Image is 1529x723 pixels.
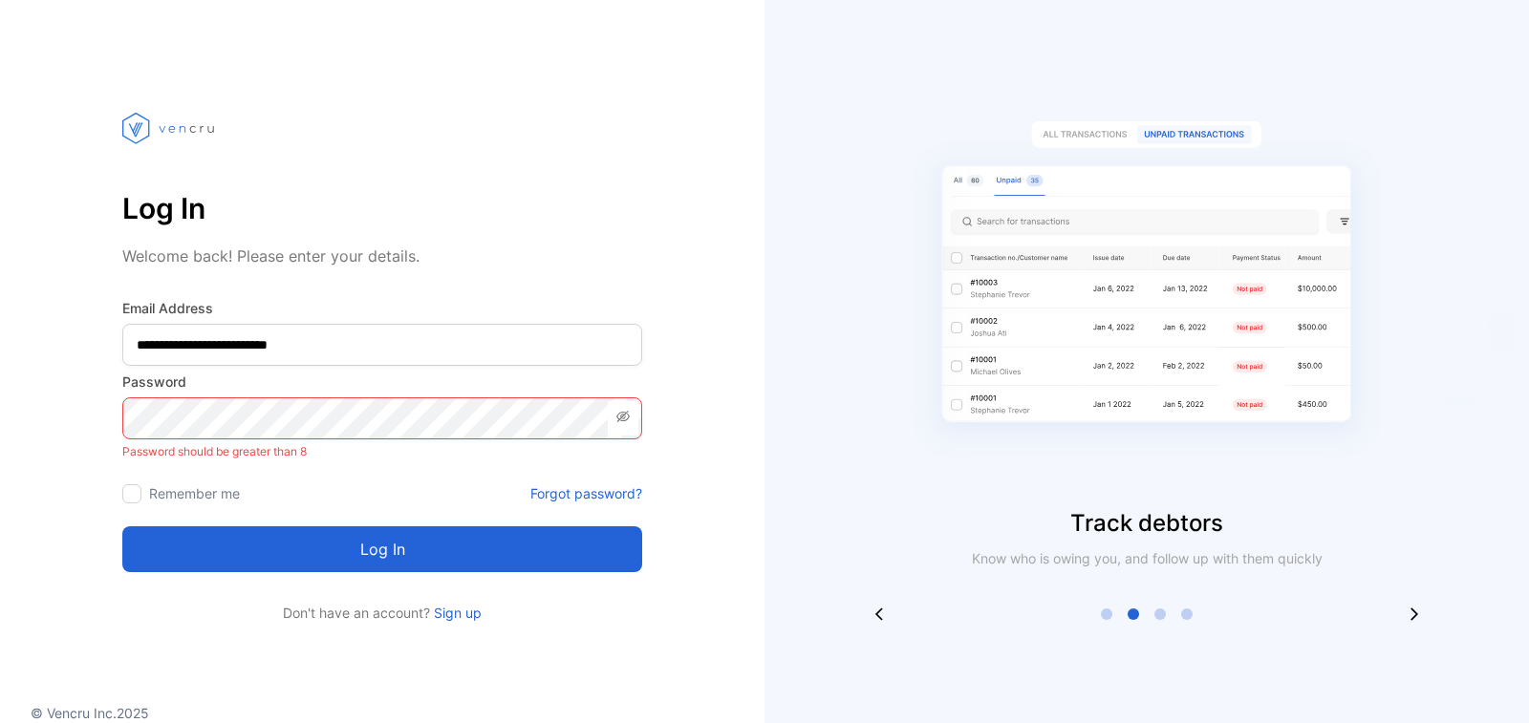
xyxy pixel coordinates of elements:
[122,439,642,464] p: Password should be greater than 8
[122,298,642,318] label: Email Address
[122,185,642,231] p: Log In
[764,506,1529,541] p: Track debtors
[122,372,642,392] label: Password
[149,485,240,501] label: Remember me
[122,603,642,623] p: Don't have an account?
[122,76,218,180] img: vencru logo
[530,483,642,503] a: Forgot password?
[122,526,642,572] button: Log in
[122,245,642,267] p: Welcome back! Please enter your details.
[430,605,482,621] a: Sign up
[963,548,1330,568] p: Know who is owing you, and follow up with them quickly
[908,76,1386,506] img: slider image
